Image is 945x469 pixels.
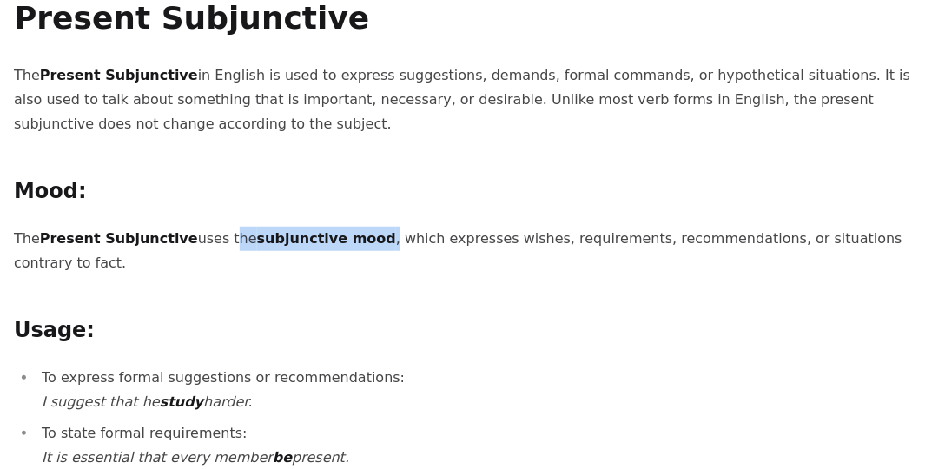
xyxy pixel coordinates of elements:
[14,63,931,136] p: The in English is used to express suggestions, demands, formal commands, or hypothetical situatio...
[257,230,396,247] strong: subjunctive mood
[273,449,292,466] strong: be
[14,178,931,206] h2: Mood:
[36,366,931,414] li: To express formal suggestions or recommendations:
[160,393,203,410] strong: study
[42,393,253,410] em: I suggest that he harder.
[40,230,198,247] strong: Present Subjunctive
[14,317,931,345] h2: Usage:
[14,1,931,36] h1: Present Subjunctive
[14,227,931,275] p: The uses the , which expresses wishes, requirements, recommendations, or situations contrary to f...
[40,67,198,83] strong: Present Subjunctive
[42,449,349,466] em: It is essential that every member present.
